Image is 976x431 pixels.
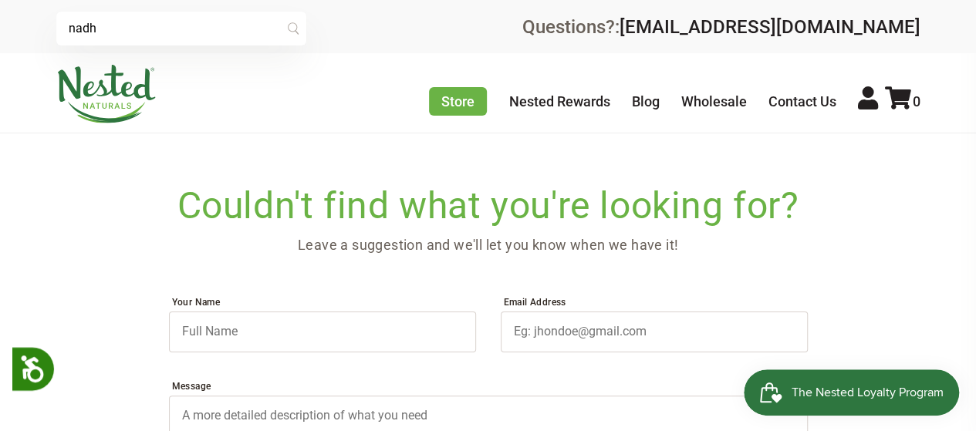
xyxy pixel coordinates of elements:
[681,93,747,109] a: Wholesale
[169,293,476,311] label: Your Name
[169,311,476,352] input: Full Name
[79,234,897,256] p: Leave a suggestion and we'll let you know when we have it!
[429,87,487,116] a: Store
[744,369,961,416] iframe: Button to open loyalty program pop-up
[632,93,660,109] a: Blog
[79,189,897,223] h2: Couldn't find what you're looking for?
[56,65,157,123] img: Nested Naturals
[522,18,920,36] div: Questions?:
[885,93,920,109] a: 0
[169,377,808,396] label: Message
[913,93,920,109] span: 0
[620,16,920,38] a: [EMAIL_ADDRESS][DOMAIN_NAME]
[768,93,836,109] a: Contact Us
[501,293,808,311] label: Email Address
[509,93,610,109] a: Nested Rewards
[56,12,306,45] input: Try "Sleeping"
[501,311,808,352] input: Eg: jhondoe@gmail.com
